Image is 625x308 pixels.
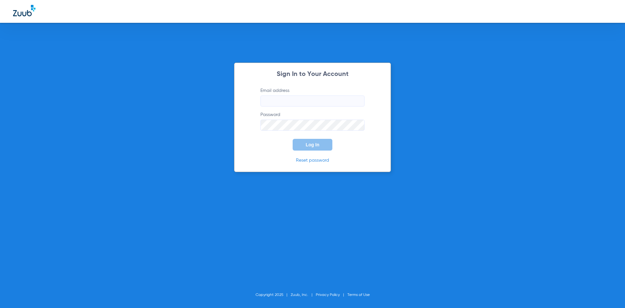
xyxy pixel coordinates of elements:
[256,292,291,298] li: Copyright 2025
[347,293,370,297] a: Terms of Use
[306,142,319,147] span: Log In
[316,293,340,297] a: Privacy Policy
[260,111,365,131] label: Password
[260,95,365,107] input: Email address
[13,5,35,16] img: Zuub Logo
[260,87,365,107] label: Email address
[251,71,374,78] h2: Sign In to Your Account
[293,139,332,151] button: Log In
[296,158,329,163] a: Reset password
[291,292,316,298] li: Zuub, Inc.
[260,120,365,131] input: Password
